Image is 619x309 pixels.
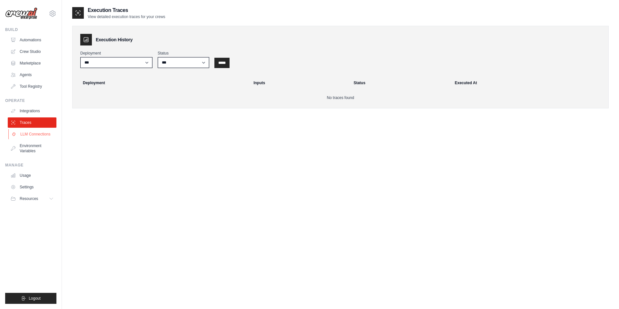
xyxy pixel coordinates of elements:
[75,76,250,90] th: Deployment
[96,36,133,43] h3: Execution History
[88,6,165,14] h2: Execution Traces
[5,98,56,103] div: Operate
[80,51,152,56] label: Deployment
[8,129,57,139] a: LLM Connections
[8,170,56,181] a: Usage
[8,141,56,156] a: Environment Variables
[250,76,349,90] th: Inputs
[8,35,56,45] a: Automations
[5,163,56,168] div: Manage
[8,81,56,92] a: Tool Registry
[5,7,37,20] img: Logo
[158,51,209,56] label: Status
[8,117,56,128] a: Traces
[8,46,56,57] a: Crew Studio
[29,296,41,301] span: Logout
[5,293,56,304] button: Logout
[80,95,601,100] p: No traces found
[5,27,56,32] div: Build
[8,182,56,192] a: Settings
[350,76,451,90] th: Status
[88,14,165,19] p: View detailed execution traces for your crews
[451,76,606,90] th: Executed At
[8,58,56,68] a: Marketplace
[8,70,56,80] a: Agents
[8,194,56,204] button: Resources
[20,196,38,201] span: Resources
[8,106,56,116] a: Integrations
